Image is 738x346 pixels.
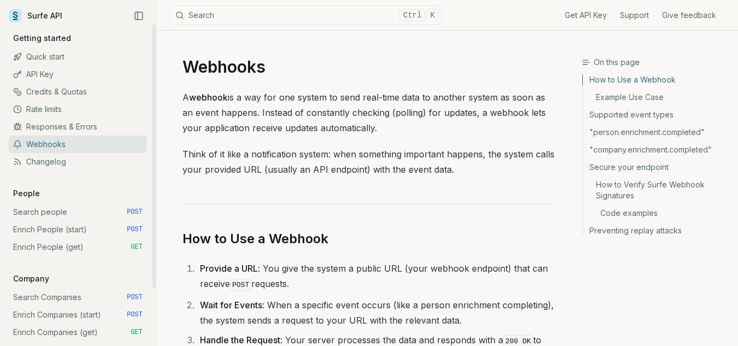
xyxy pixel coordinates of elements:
[200,335,280,345] strong: Handle the Request
[9,306,147,324] a: Enrich Companies (start) POST
[9,289,147,306] a: Search Companies POST
[9,153,147,171] a: Changelog
[182,230,328,248] a: How to Use a Webhook
[583,159,729,176] a: Secure your endpoint
[127,293,143,302] span: POST
[9,118,147,136] a: Responses & Errors
[583,141,729,159] a: "company.enrichment.completed"
[200,263,258,274] strong: Provide a URL
[427,9,439,21] kbd: K
[9,83,147,101] a: Credits & Quotas
[9,136,147,153] a: Webhooks
[197,297,556,328] li: : When a specific event occurs (like a person enrichment completing), the system sends a request ...
[583,89,729,106] a: Example Use Case
[197,261,556,293] li: : You give the system a public URL (your webhook endpoint) that can receive requests.
[9,48,147,66] a: Quick start
[583,204,729,222] a: Code examples
[182,57,556,77] h1: Webhooks
[9,8,62,24] a: Surfe API
[662,10,716,21] a: Give feedback
[583,176,729,204] a: How to Verify Surfe Webhook Signatures
[9,221,147,238] a: Enrich People (start) POST
[583,74,729,89] a: How to Use a Webhook
[583,106,729,124] a: Supported event types
[9,66,147,83] a: API Key
[9,273,54,284] p: Company
[9,188,44,199] p: People
[583,222,729,236] a: Preventing replay attacks
[582,57,729,68] h3: On this page
[9,238,147,256] a: Enrich People (get) GET
[169,5,442,25] button: SearchCtrlK
[182,90,556,136] p: A is a way for one system to send real-time data to another system as soon as an event happens. I...
[127,310,143,319] span: POST
[131,328,143,337] span: GET
[9,101,147,118] a: Rate limits
[131,8,147,24] button: Collapse Sidebar
[399,9,426,21] kbd: Ctrl
[230,279,251,291] code: POST
[127,208,143,216] span: POST
[583,124,729,141] a: "person.enrichment.completed"
[131,243,143,251] span: GET
[620,10,649,21] a: Support
[9,203,147,221] a: Search people POST
[9,33,75,44] p: Getting started
[200,300,262,310] strong: Wait for Events
[127,225,143,234] span: POST
[182,146,556,177] p: Think of it like a notification system: when something important happens, the system calls your p...
[9,324,147,341] a: Enrich Companies (get) GET
[189,92,228,103] strong: webhook
[565,10,607,21] a: Get API Key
